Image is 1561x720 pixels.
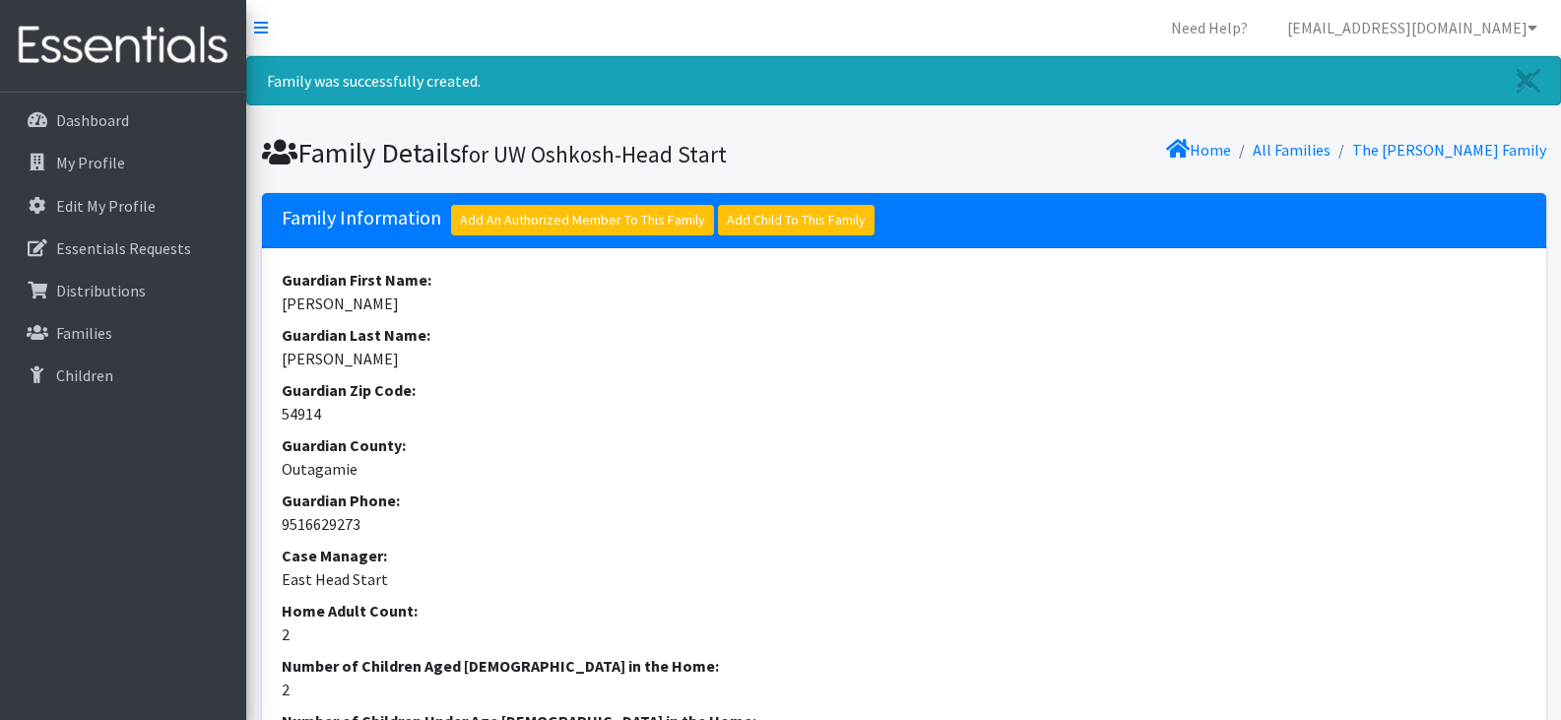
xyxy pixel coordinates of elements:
a: [EMAIL_ADDRESS][DOMAIN_NAME] [1271,8,1553,47]
a: Children [8,356,238,395]
dd: 9516629273 [282,512,1527,536]
p: Distributions [56,281,146,300]
p: Dashboard [56,110,129,130]
p: Children [56,365,113,385]
dt: Guardian First Name: [282,268,1527,292]
p: Edit My Profile [56,196,156,216]
img: HumanEssentials [8,13,238,79]
a: My Profile [8,143,238,182]
a: Home [1166,140,1231,160]
a: Need Help? [1155,8,1264,47]
p: Families [56,323,112,343]
a: Close [1497,57,1560,104]
dt: Home Adult Count: [282,599,1527,622]
dt: Guardian Zip Code: [282,378,1527,402]
h1: Family Details [262,136,897,170]
dd: [PERSON_NAME] [282,292,1527,315]
a: Dashboard [8,100,238,140]
small: for UW Oshkosh-Head Start [461,140,727,168]
dt: Number of Children Aged [DEMOGRAPHIC_DATA] in the Home: [282,654,1527,678]
p: My Profile [56,153,125,172]
div: Family was successfully created. [246,56,1561,105]
dd: East Head Start [282,567,1527,591]
a: Edit My Profile [8,186,238,226]
a: The [PERSON_NAME] Family [1352,140,1546,160]
dd: 2 [282,622,1527,646]
dd: [PERSON_NAME] [282,347,1527,370]
a: All Families [1253,140,1331,160]
dd: 54914 [282,402,1527,425]
dt: Guardian County: [282,433,1527,457]
dt: Guardian Last Name: [282,323,1527,347]
h5: Family Information [262,193,1546,248]
a: Add Child To This Family [718,205,875,235]
a: Essentials Requests [8,229,238,268]
a: Families [8,313,238,353]
dt: Guardian Phone: [282,489,1527,512]
dd: 2 [282,678,1527,701]
a: Add An Authorized Member To This Family [451,205,714,235]
dd: Outagamie [282,457,1527,481]
dt: Case Manager: [282,544,1527,567]
a: Distributions [8,271,238,310]
p: Essentials Requests [56,238,191,258]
